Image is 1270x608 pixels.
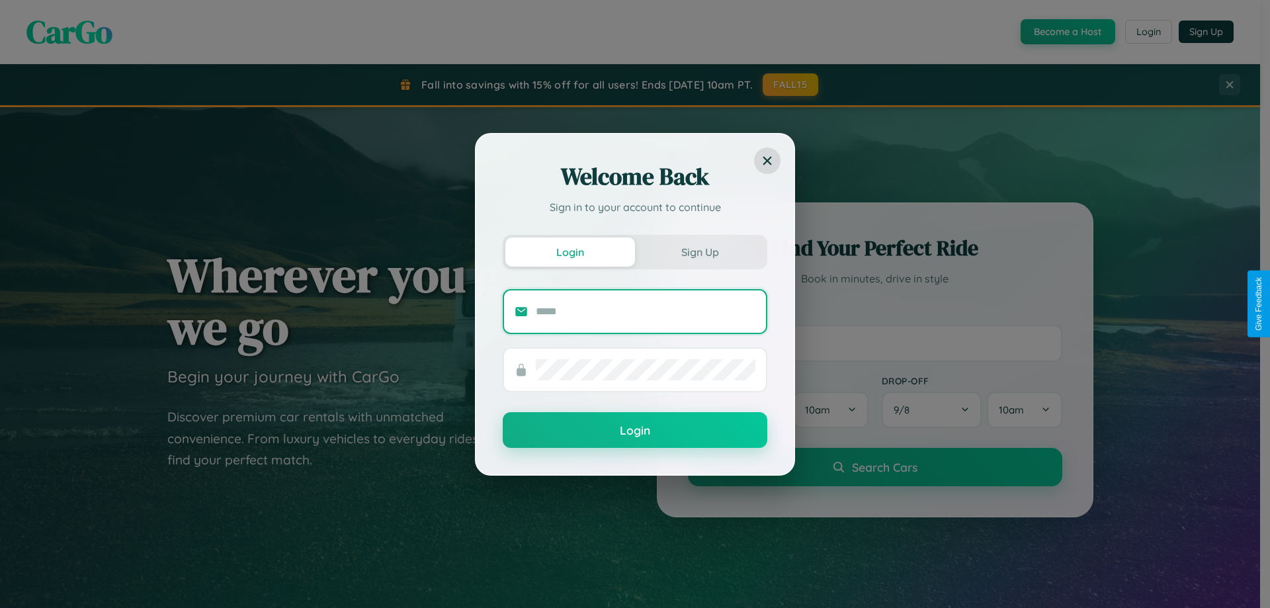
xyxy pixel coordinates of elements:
[503,199,767,215] p: Sign in to your account to continue
[503,412,767,448] button: Login
[635,238,765,267] button: Sign Up
[1254,277,1263,331] div: Give Feedback
[503,161,767,193] h2: Welcome Back
[505,238,635,267] button: Login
